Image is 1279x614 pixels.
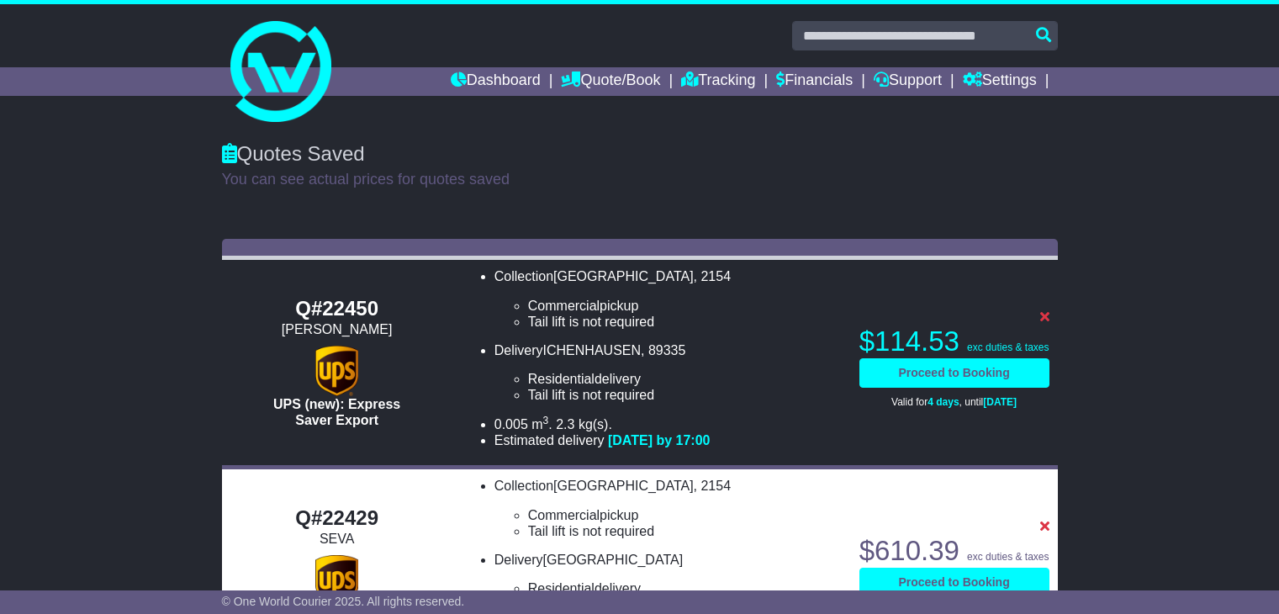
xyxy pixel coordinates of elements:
li: Collection [494,478,843,539]
span: , 2154 [694,479,731,493]
span: exc duties & taxes [967,341,1049,353]
li: delivery [528,371,843,387]
span: Commercial [528,299,600,313]
p: You can see actual prices for quotes saved [222,171,1058,189]
li: Tail lift is not required [528,523,843,539]
a: Financials [776,67,853,96]
span: kg(s). [579,417,612,431]
p: Valid for , until [859,396,1049,408]
span: 114.53 [875,326,959,357]
li: Delivery [494,552,843,613]
img: UPS (new): Express Saver Export [315,555,357,606]
span: [GEOGRAPHIC_DATA] [553,269,694,283]
span: © One World Courier 2025. All rights reserved. [222,595,465,608]
div: Q#22429 [230,506,444,531]
span: [DATE] by 17:00 [608,433,711,447]
span: m . [531,417,552,431]
span: UPS (new): Express Saver Export [273,397,400,427]
a: Proceed to Booking [859,568,1049,597]
a: Proceed to Booking [859,358,1049,388]
span: Residential [528,372,595,386]
div: [PERSON_NAME] [230,321,444,337]
li: pickup [528,507,843,523]
a: Quote/Book [561,67,660,96]
span: , 2154 [694,269,731,283]
span: , 89335 [641,343,685,357]
span: 4 days [928,396,959,408]
span: $ [859,326,959,357]
li: Tail lift is not required [528,314,843,330]
li: Delivery [494,342,843,404]
span: 610.39 [875,535,959,566]
a: Tracking [681,67,755,96]
div: Q#22450 [230,297,444,321]
li: Tail lift is not required [528,387,843,403]
div: Quotes Saved [222,142,1058,167]
span: Residential [528,581,595,595]
span: [GEOGRAPHIC_DATA] [543,553,684,567]
a: Settings [963,67,1037,96]
li: delivery [528,580,843,596]
span: ICHENHAUSEN [543,343,641,357]
span: [DATE] [983,396,1017,408]
span: [GEOGRAPHIC_DATA] [553,479,694,493]
span: 0.005 [494,417,528,431]
span: Commercial [528,508,600,522]
li: Estimated delivery [494,432,843,448]
a: Support [874,67,942,96]
span: 2.3 [556,417,574,431]
div: SEVA [230,531,444,547]
sup: 3 [543,415,549,426]
img: UPS (new): Express Saver Export [315,346,357,396]
a: Dashboard [451,67,541,96]
span: $ [859,535,959,566]
span: exc duties & taxes [967,551,1049,563]
li: pickup [528,298,843,314]
li: Collection [494,268,843,330]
